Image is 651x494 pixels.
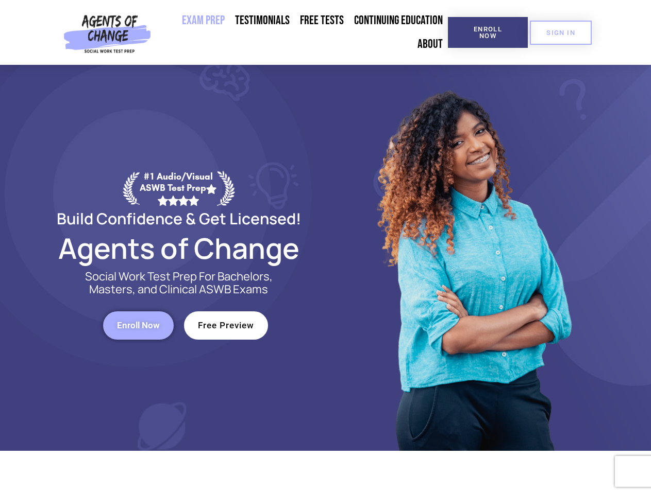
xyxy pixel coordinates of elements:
a: Free Tests [295,9,349,32]
img: Website Image 1 (1) [370,65,576,451]
a: About [412,32,448,56]
a: Enroll Now [448,17,528,48]
span: SIGN IN [546,29,575,36]
span: Enroll Now [117,321,160,330]
a: Exam Prep [177,9,230,32]
a: Continuing Education [349,9,448,32]
a: Testimonials [230,9,295,32]
a: Enroll Now [103,311,174,340]
p: Social Work Test Prep For Bachelors, Masters, and Clinical ASWB Exams [73,270,285,296]
a: SIGN IN [530,21,592,45]
span: Enroll Now [464,26,511,39]
h2: Build Confidence & Get Licensed! [32,211,326,226]
nav: Menu [155,9,448,56]
h2: Agents of Change [32,236,326,260]
a: Free Preview [184,311,268,340]
span: Free Preview [198,321,254,330]
div: #1 Audio/Visual ASWB Test Prep [140,171,217,205]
